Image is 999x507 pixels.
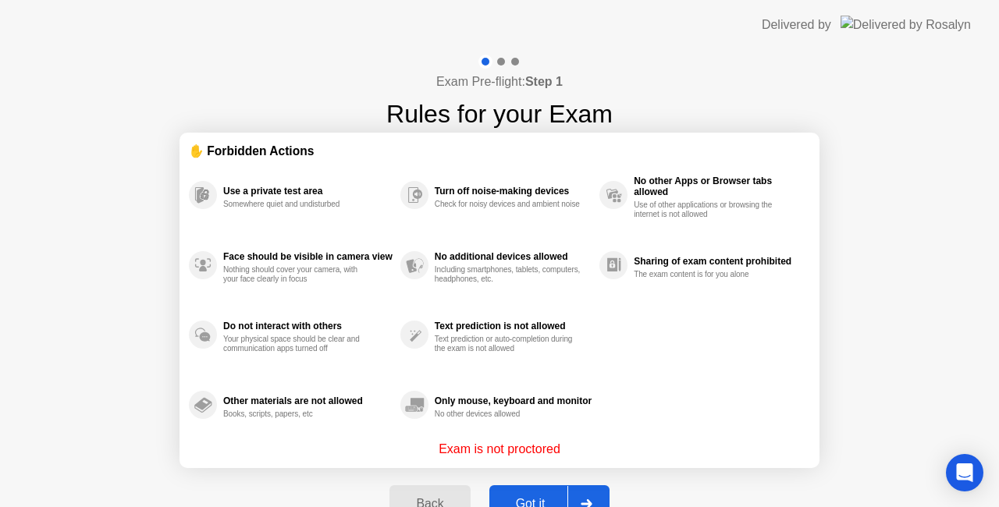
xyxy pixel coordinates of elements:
[189,142,810,160] div: ✋ Forbidden Actions
[634,270,781,279] div: The exam content is for you alone
[223,409,371,419] div: Books, scripts, papers, etc
[223,251,393,262] div: Face should be visible in camera view
[435,395,592,406] div: Only mouse, keyboard and monitor
[435,251,592,262] div: No additional devices allowed
[634,256,802,267] div: Sharing of exam content prohibited
[223,186,393,197] div: Use a private test area
[223,265,371,284] div: Nothing should cover your camera, with your face clearly in focus
[435,409,582,419] div: No other devices allowed
[841,16,971,34] img: Delivered by Rosalyn
[435,335,582,353] div: Text prediction or auto-completion during the exam is not allowed
[439,440,560,459] p: Exam is not proctored
[435,186,592,197] div: Turn off noise-making devices
[435,200,582,209] div: Check for noisy devices and ambient noise
[223,335,371,353] div: Your physical space should be clear and communication apps turned off
[435,265,582,284] div: Including smartphones, tablets, computers, headphones, etc.
[525,75,563,88] b: Step 1
[634,175,802,197] div: No other Apps or Browser tabs allowed
[946,454,983,491] div: Open Intercom Messenger
[223,395,393,406] div: Other materials are not allowed
[223,321,393,331] div: Do not interact with others
[386,95,613,133] h1: Rules for your Exam
[762,16,831,34] div: Delivered by
[436,73,563,91] h4: Exam Pre-flight:
[223,200,371,209] div: Somewhere quiet and undisturbed
[435,321,592,331] div: Text prediction is not allowed
[634,200,781,219] div: Use of other applications or browsing the internet is not allowed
